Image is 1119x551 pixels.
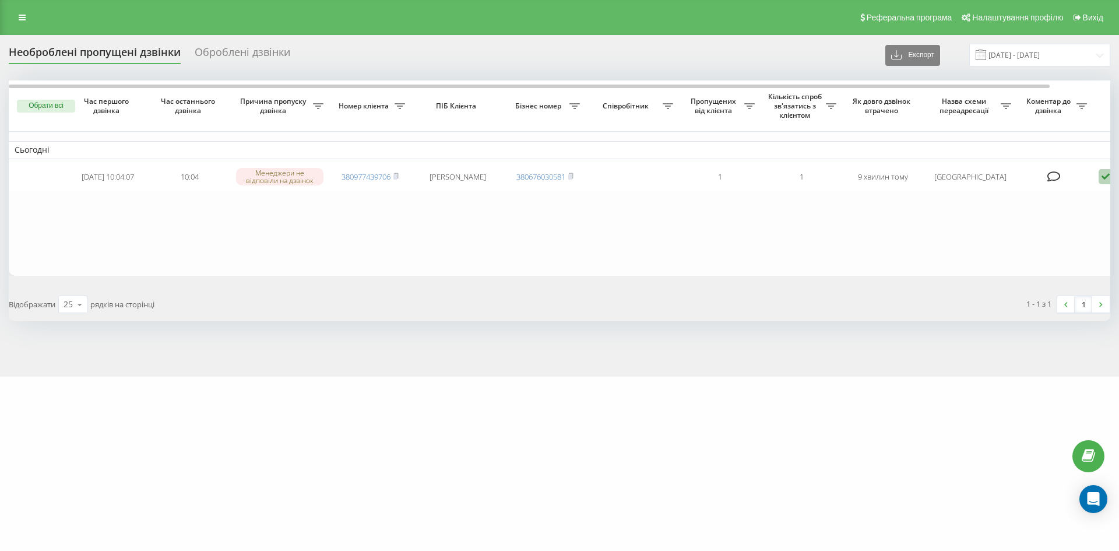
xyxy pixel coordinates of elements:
td: 1 [679,162,761,192]
td: 10:04 [149,162,230,192]
span: Час останнього дзвінка [158,97,221,115]
span: Кількість спроб зв'язатись з клієнтом [766,92,826,120]
a: 1 [1075,296,1092,313]
span: Налаштування профілю [972,13,1063,22]
div: Необроблені пропущені дзвінки [9,46,181,64]
button: Обрати всі [17,100,75,113]
span: Назва схеми переадресації [930,97,1001,115]
span: Коментар до дзвінка [1023,97,1076,115]
span: Причина пропуску дзвінка [236,97,313,115]
div: 1 - 1 з 1 [1026,298,1051,310]
td: [GEOGRAPHIC_DATA] [924,162,1017,192]
span: Реферальна програма [867,13,952,22]
div: Оброблені дзвінки [195,46,290,64]
span: Співробітник [592,101,663,111]
a: 380676030581 [516,171,565,182]
span: Номер клієнта [335,101,395,111]
div: Open Intercom Messenger [1079,485,1107,513]
span: Як довго дзвінок втрачено [851,97,914,115]
span: Відображати [9,299,55,310]
span: Бізнес номер [510,101,569,111]
span: ПІБ Клієнта [421,101,494,111]
td: [PERSON_NAME] [411,162,504,192]
span: Пропущених від клієнта [685,97,744,115]
span: рядків на сторінці [90,299,154,310]
a: 380977439706 [342,171,390,182]
div: Менеджери не відповіли на дзвінок [236,168,323,185]
span: Час першого дзвінка [76,97,139,115]
div: 25 [64,299,73,310]
td: 9 хвилин тому [842,162,924,192]
td: 1 [761,162,842,192]
td: [DATE] 10:04:07 [67,162,149,192]
span: Вихід [1083,13,1103,22]
button: Експорт [885,45,940,66]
